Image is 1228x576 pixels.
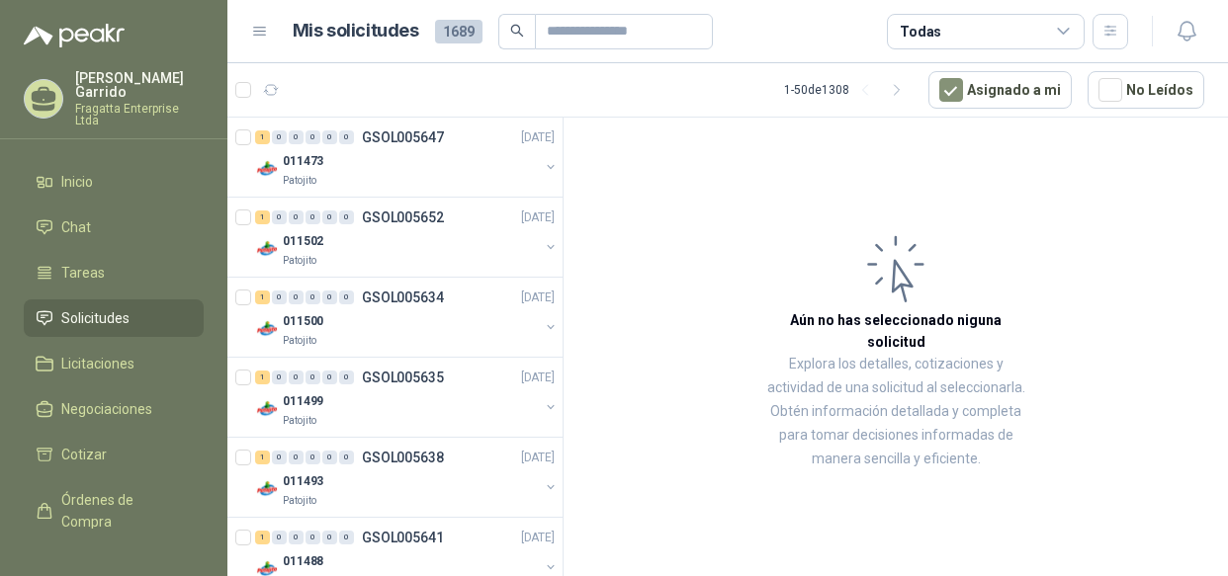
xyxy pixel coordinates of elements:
[322,370,337,384] div: 0
[255,206,559,269] a: 1 0 0 0 0 0 GSOL005652[DATE] Company Logo011502Patojito
[289,290,304,304] div: 0
[900,21,941,42] div: Todas
[61,262,105,284] span: Tareas
[761,309,1030,353] h3: Aún no has seleccionado niguna solicitud
[362,210,444,224] p: GSOL005652
[61,489,185,533] span: Órdenes de Compra
[322,451,337,464] div: 0
[283,312,323,331] p: 011500
[272,370,287,384] div: 0
[306,531,320,544] div: 0
[784,74,913,106] div: 1 - 50 de 1308
[61,216,91,238] span: Chat
[521,288,555,307] p: [DATE]
[255,446,559,509] a: 1 0 0 0 0 0 GSOL005638[DATE] Company Logo011493Patojito
[61,398,152,420] span: Negociaciones
[339,130,354,144] div: 0
[322,130,337,144] div: 0
[322,290,337,304] div: 0
[255,477,279,501] img: Company Logo
[61,353,134,374] span: Licitaciones
[521,529,555,547] p: [DATE]
[255,290,270,304] div: 1
[61,307,130,329] span: Solicitudes
[24,390,204,428] a: Negociaciones
[283,413,316,429] p: Patojito
[24,345,204,382] a: Licitaciones
[272,210,287,224] div: 0
[339,290,354,304] div: 0
[283,392,323,411] p: 011499
[255,451,270,464] div: 1
[283,253,316,269] p: Patojito
[272,290,287,304] div: 0
[293,17,419,45] h1: Mis solicitudes
[272,130,287,144] div: 0
[255,397,279,421] img: Company Logo
[283,552,323,571] p: 011488
[255,366,559,429] a: 1 0 0 0 0 0 GSOL005635[DATE] Company Logo011499Patojito
[510,24,524,38] span: search
[283,493,316,509] p: Patojito
[24,436,204,473] a: Cotizar
[435,20,482,43] span: 1689
[255,317,279,341] img: Company Logo
[289,451,304,464] div: 0
[339,451,354,464] div: 0
[521,449,555,467] p: [DATE]
[255,125,559,189] a: 1 0 0 0 0 0 GSOL005647[DATE] Company Logo011473Patojito
[283,333,316,349] p: Patojito
[1088,71,1204,109] button: No Leídos
[306,370,320,384] div: 0
[283,232,323,251] p: 011502
[75,71,204,99] p: [PERSON_NAME] Garrido
[61,444,107,465] span: Cotizar
[306,451,320,464] div: 0
[761,353,1030,471] p: Explora los detalles, cotizaciones y actividad de una solicitud al seleccionarla. Obtén informaci...
[75,103,204,126] p: Fragatta Enterprise Ltda
[24,208,204,246] a: Chat
[521,208,555,227] p: [DATE]
[255,210,270,224] div: 1
[255,237,279,261] img: Company Logo
[362,290,444,304] p: GSOL005634
[255,286,559,349] a: 1 0 0 0 0 0 GSOL005634[DATE] Company Logo011500Patojito
[24,299,204,337] a: Solicitudes
[521,128,555,147] p: [DATE]
[289,210,304,224] div: 0
[255,157,279,181] img: Company Logo
[272,531,287,544] div: 0
[283,472,323,491] p: 011493
[289,370,304,384] div: 0
[283,152,323,171] p: 011473
[255,130,270,144] div: 1
[322,531,337,544] div: 0
[928,71,1072,109] button: Asignado a mi
[61,171,93,193] span: Inicio
[306,130,320,144] div: 0
[289,531,304,544] div: 0
[24,24,125,47] img: Logo peakr
[255,370,270,384] div: 1
[24,163,204,201] a: Inicio
[272,451,287,464] div: 0
[362,531,444,544] p: GSOL005641
[521,369,555,387] p: [DATE]
[24,254,204,291] a: Tareas
[362,130,444,144] p: GSOL005647
[306,210,320,224] div: 0
[283,173,316,189] p: Patojito
[289,130,304,144] div: 0
[362,451,444,464] p: GSOL005638
[306,290,320,304] div: 0
[339,531,354,544] div: 0
[339,210,354,224] div: 0
[24,481,204,540] a: Órdenes de Compra
[322,210,337,224] div: 0
[255,531,270,544] div: 1
[339,370,354,384] div: 0
[362,370,444,384] p: GSOL005635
